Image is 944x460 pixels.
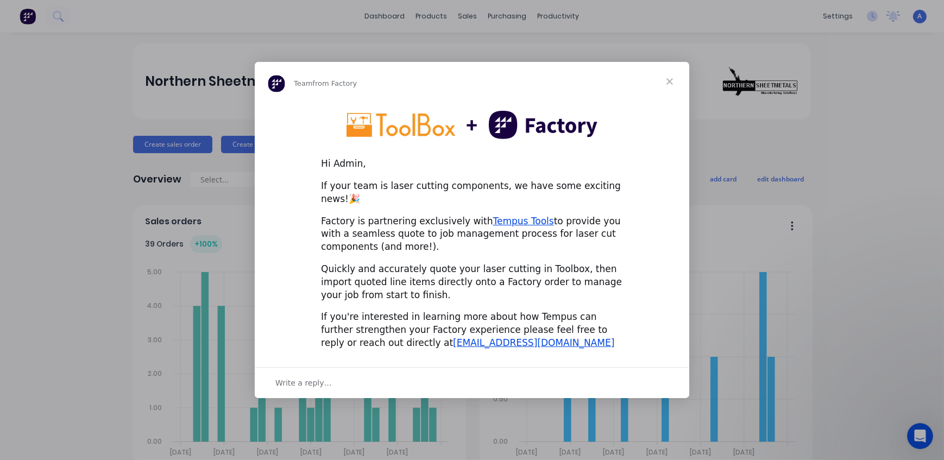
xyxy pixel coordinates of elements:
span: from Factory [312,79,357,87]
span: Team [294,79,312,87]
div: If you're interested in learning more about how Tempus can further strengthen your Factory experi... [321,311,623,349]
div: Open conversation and reply [255,367,689,398]
span: Write a reply… [275,376,332,390]
a: [EMAIL_ADDRESS][DOMAIN_NAME] [453,337,614,348]
div: Hi Admin, [321,157,623,171]
a: Tempus Tools [493,216,554,226]
div: Quickly and accurately quote your laser cutting in Toolbox, then import quoted line items directl... [321,263,623,301]
img: Profile image for Team [268,75,285,92]
span: Close [650,62,689,101]
div: If your team is laser cutting components, we have some exciting news!🎉 [321,180,623,206]
div: Factory is partnering exclusively with to provide you with a seamless quote to job management pro... [321,215,623,254]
